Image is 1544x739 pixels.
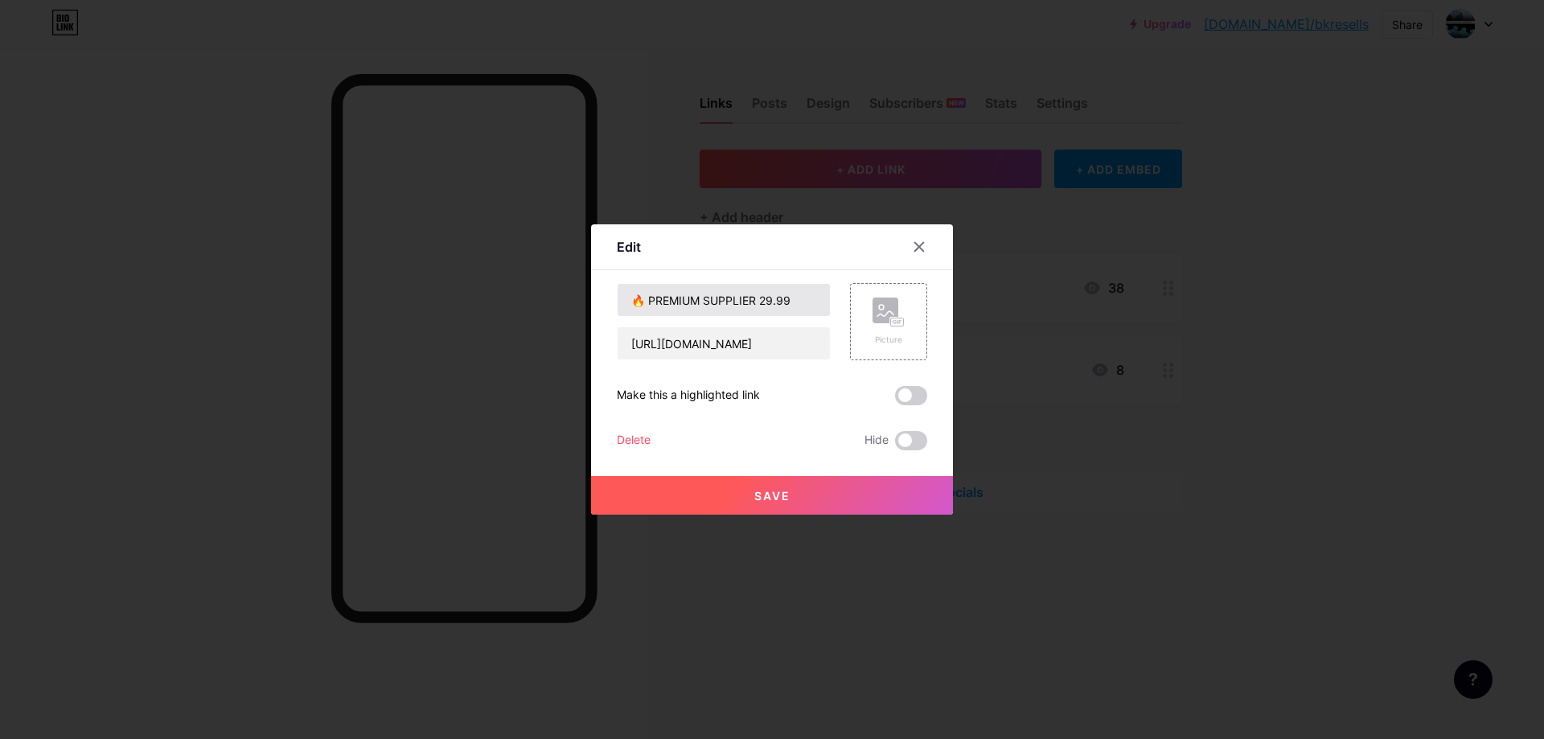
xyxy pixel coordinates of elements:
span: Hide [864,431,889,450]
div: Edit [617,237,641,257]
span: Save [754,489,790,503]
input: Title [618,284,830,316]
div: Make this a highlighted link [617,386,760,405]
input: URL [618,327,830,359]
div: Picture [873,334,905,346]
button: Save [591,476,953,515]
div: Delete [617,431,651,450]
